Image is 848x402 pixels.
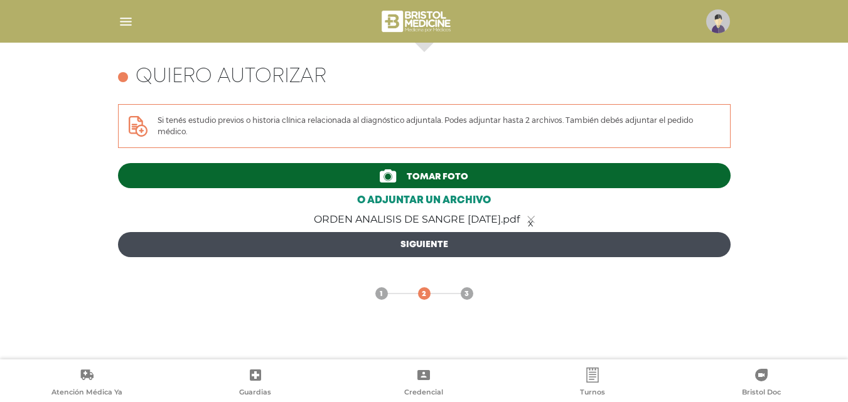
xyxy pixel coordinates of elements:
span: Tomar foto [407,172,468,181]
span: Atención Médica Ya [51,388,122,399]
img: Cober_menu-lines-white.svg [118,14,134,29]
a: Bristol Doc [677,368,845,399]
a: 1 [375,287,388,300]
a: Turnos [508,368,677,399]
span: Guardias [239,388,271,399]
span: 1 [380,288,383,300]
a: x [527,216,535,223]
a: Tomar foto [118,163,731,188]
span: 2 [422,288,426,300]
span: Bristol Doc [742,388,781,399]
a: Atención Médica Ya [3,368,171,399]
a: Credencial [340,368,508,399]
img: bristol-medicine-blanco.png [380,6,454,36]
a: o adjuntar un archivo [118,193,731,208]
span: Turnos [580,388,605,399]
img: profile-placeholder.svg [706,9,730,33]
span: 3 [464,288,469,300]
p: Si tenés estudio previos o historia clínica relacionada al diagnóstico adjuntala. Podes adjuntar ... [158,115,720,137]
h4: Quiero autorizar [136,65,326,89]
a: Guardias [171,368,340,399]
a: Siguiente [118,232,731,257]
a: 3 [461,287,473,300]
a: 2 [418,287,431,300]
span: Credencial [404,388,443,399]
span: ORDEN ANALISIS DE SANGRE [DATE].pdf [314,216,520,223]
